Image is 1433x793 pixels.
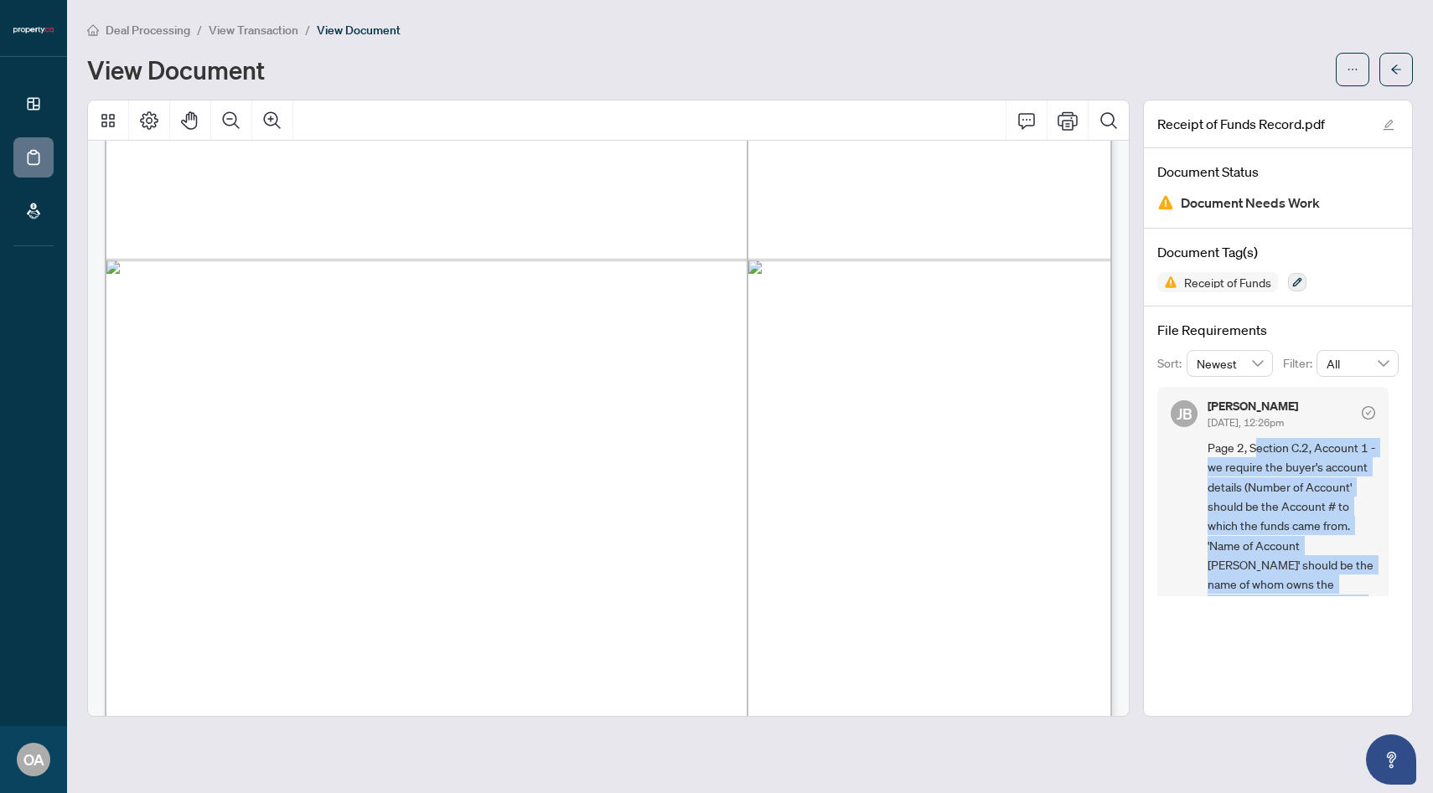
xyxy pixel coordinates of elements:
p: Filter: [1283,354,1317,373]
h4: File Requirements [1157,320,1399,340]
img: Status Icon [1157,272,1177,292]
img: logo [13,25,54,35]
img: Document Status [1157,194,1174,211]
span: ellipsis [1347,64,1358,75]
h1: View Document [87,56,265,83]
span: edit [1383,119,1394,131]
span: Newest [1197,351,1264,376]
span: home [87,24,99,36]
p: Sort: [1157,354,1187,373]
span: Receipt of Funds Record.pdf [1157,114,1325,134]
h4: Document Status [1157,162,1399,182]
span: Document Needs Work [1181,192,1320,214]
h4: Document Tag(s) [1157,242,1399,262]
span: View Document [317,23,401,38]
span: JB [1177,402,1192,425]
span: arrow-left [1390,64,1402,75]
span: All [1327,351,1389,376]
li: / [305,20,310,39]
span: View Transaction [209,23,298,38]
span: check-circle [1362,406,1375,420]
span: Receipt of Funds [1177,276,1278,288]
span: Deal Processing [106,23,190,38]
button: Open asap [1366,734,1416,785]
span: [DATE], 12:26pm [1208,416,1284,429]
span: OA [23,748,44,771]
li: / [197,20,202,39]
h5: [PERSON_NAME] [1208,400,1298,412]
